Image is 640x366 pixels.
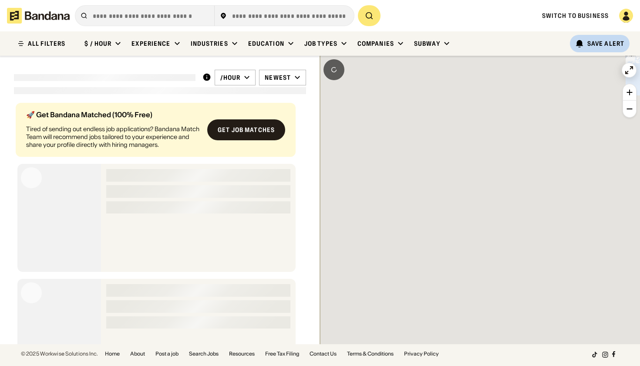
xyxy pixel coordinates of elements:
[21,351,98,356] div: © 2025 Workwise Solutions Inc.
[189,351,219,356] a: Search Jobs
[347,351,394,356] a: Terms & Conditions
[218,127,275,133] div: Get job matches
[26,125,200,149] div: Tired of sending out endless job applications? Bandana Match Team will recommend jobs tailored to...
[7,8,70,24] img: Bandana logotype
[26,111,200,118] div: 🚀 Get Bandana Matched (100% Free)
[28,41,65,47] div: ALL FILTERS
[130,351,145,356] a: About
[191,40,228,47] div: Industries
[155,351,179,356] a: Post a job
[105,351,120,356] a: Home
[587,40,624,47] div: Save Alert
[414,40,440,47] div: Subway
[131,40,170,47] div: Experience
[357,40,394,47] div: Companies
[404,351,439,356] a: Privacy Policy
[265,74,291,81] div: Newest
[220,74,241,81] div: /hour
[84,40,111,47] div: $ / hour
[265,351,299,356] a: Free Tax Filing
[248,40,284,47] div: Education
[542,12,609,20] a: Switch to Business
[14,99,306,344] div: grid
[229,351,255,356] a: Resources
[310,351,337,356] a: Contact Us
[304,40,337,47] div: Job Types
